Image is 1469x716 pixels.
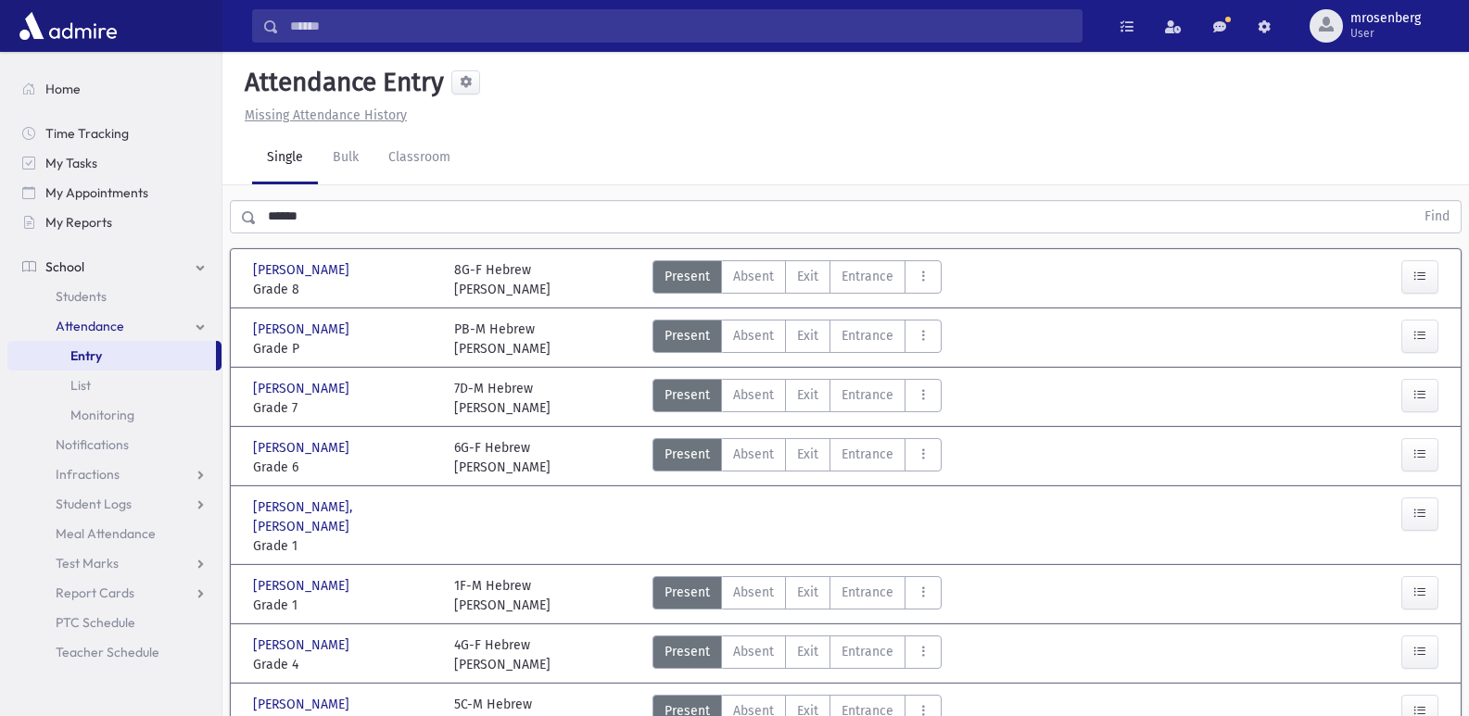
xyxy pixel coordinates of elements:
[665,326,710,345] span: Present
[45,258,84,275] span: School
[454,379,551,418] div: 7D-M Hebrew [PERSON_NAME]
[665,583,710,602] span: Present
[253,339,436,358] span: Grade P
[454,635,551,674] div: 4G-F Hebrew [PERSON_NAME]
[253,379,353,398] span: [PERSON_NAME]
[245,107,407,123] u: Missing Attendance History
[652,438,942,477] div: AttTypes
[797,642,818,661] span: Exit
[253,260,353,280] span: [PERSON_NAME]
[7,608,222,637] a: PTC Schedule
[7,371,222,400] a: List
[56,288,107,305] span: Students
[253,320,353,339] span: [PERSON_NAME]
[253,438,353,458] span: [PERSON_NAME]
[45,155,97,171] span: My Tasks
[665,445,710,464] span: Present
[454,260,551,299] div: 8G-F Hebrew [PERSON_NAME]
[733,642,774,661] span: Absent
[665,385,710,405] span: Present
[7,119,222,148] a: Time Tracking
[7,207,222,237] a: My Reports
[454,320,551,358] div: PB-M Hebrew [PERSON_NAME]
[7,282,222,311] a: Students
[56,318,124,334] span: Attendance
[7,578,222,608] a: Report Cards
[842,267,893,286] span: Entrance
[1350,11,1421,26] span: mrosenberg
[665,642,710,661] span: Present
[56,644,159,660] span: Teacher Schedule
[797,326,818,345] span: Exit
[7,74,222,104] a: Home
[56,525,156,542] span: Meal Attendance
[56,436,129,453] span: Notifications
[842,445,893,464] span: Entrance
[797,583,818,602] span: Exit
[7,178,222,207] a: My Appointments
[7,459,222,489] a: Infractions
[253,576,353,596] span: [PERSON_NAME]
[733,267,774,286] span: Absent
[7,519,222,548] a: Meal Attendance
[665,267,710,286] span: Present
[56,584,134,601] span: Report Cards
[454,438,551,477] div: 6G-F Hebrew [PERSON_NAME]
[7,430,222,459] a: Notifications
[7,341,216,371] a: Entry
[253,280,436,299] span: Grade 8
[1413,201,1461,232] button: Find
[237,107,407,123] a: Missing Attendance History
[253,536,436,556] span: Grade 1
[1350,26,1421,41] span: User
[253,398,436,418] span: Grade 7
[318,132,374,184] a: Bulk
[374,132,465,184] a: Classroom
[45,214,112,231] span: My Reports
[7,311,222,341] a: Attendance
[842,642,893,661] span: Entrance
[70,407,134,423] span: Monitoring
[45,184,148,201] span: My Appointments
[70,377,91,394] span: List
[652,260,942,299] div: AttTypes
[733,326,774,345] span: Absent
[45,81,81,97] span: Home
[797,267,818,286] span: Exit
[7,548,222,578] a: Test Marks
[56,555,119,572] span: Test Marks
[652,576,942,615] div: AttTypes
[7,637,222,667] a: Teacher Schedule
[237,67,444,98] h5: Attendance Entry
[253,458,436,477] span: Grade 6
[45,125,129,142] span: Time Tracking
[56,496,132,512] span: Student Logs
[7,252,222,282] a: School
[7,400,222,430] a: Monitoring
[842,583,893,602] span: Entrance
[253,635,353,655] span: [PERSON_NAME]
[733,385,774,405] span: Absent
[733,583,774,602] span: Absent
[454,576,551,615] div: 1F-M Hebrew [PERSON_NAME]
[56,614,135,631] span: PTC Schedule
[15,7,121,44] img: AdmirePro
[252,132,318,184] a: Single
[652,320,942,358] div: AttTypes
[842,326,893,345] span: Entrance
[7,489,222,519] a: Student Logs
[253,695,353,714] span: [PERSON_NAME]
[253,497,436,536] span: [PERSON_NAME], [PERSON_NAME]
[70,347,102,364] span: Entry
[733,445,774,464] span: Absent
[842,385,893,405] span: Entrance
[652,379,942,418] div: AttTypes
[652,635,942,674] div: AttTypes
[279,9,1082,43] input: Search
[253,596,436,615] span: Grade 1
[797,385,818,405] span: Exit
[797,445,818,464] span: Exit
[253,655,436,674] span: Grade 4
[56,466,120,483] span: Infractions
[7,148,222,178] a: My Tasks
